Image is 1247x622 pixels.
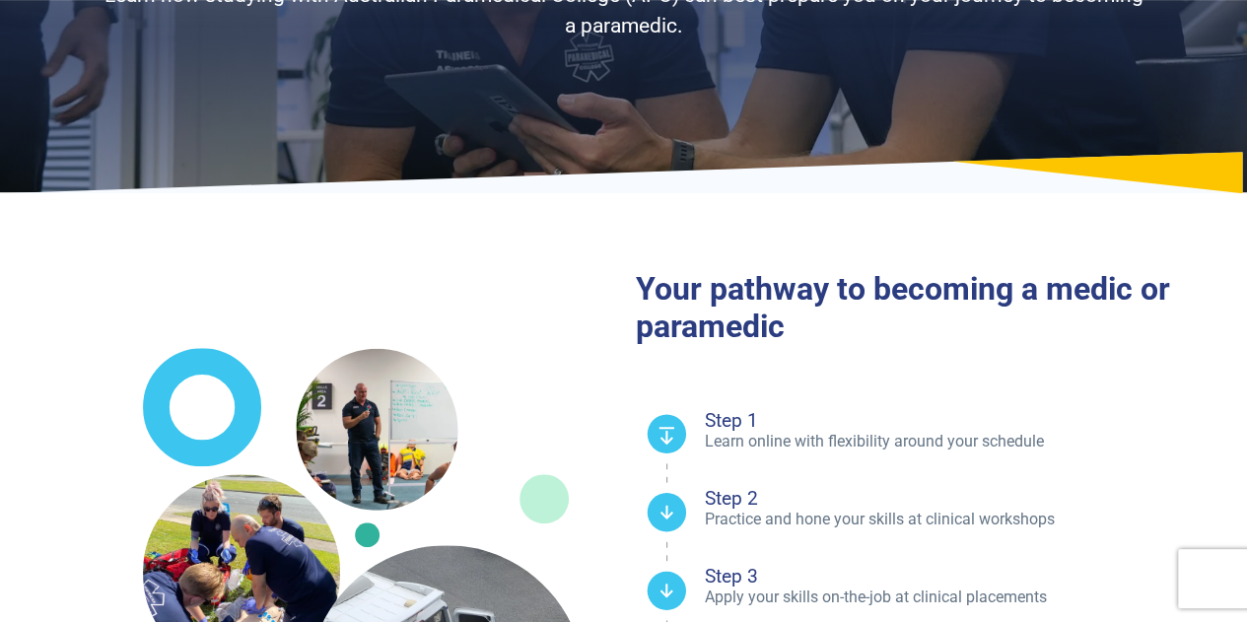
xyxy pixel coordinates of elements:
[636,270,1236,346] h2: Your pathway to becoming a medic or paramedic
[705,431,1236,452] p: Learn online with flexibility around your schedule
[705,509,1236,530] p: Practice and hone your skills at clinical workshops
[705,587,1236,608] p: Apply your skills on-the-job at clinical placements
[705,567,1236,586] h4: Step 3
[705,489,1236,508] h4: Step 2
[705,411,1236,430] h4: Step 1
